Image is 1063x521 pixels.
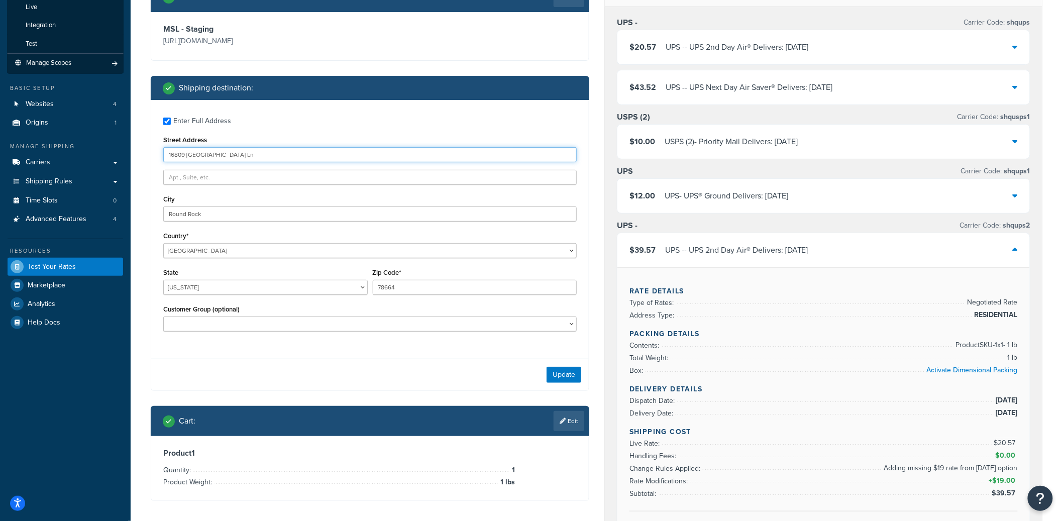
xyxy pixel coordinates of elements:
[629,81,656,93] span: $43.52
[629,408,676,419] span: Delivery Date:
[1005,17,1030,28] span: shqups
[629,329,1018,339] h4: Packing Details
[8,258,123,276] a: Test Your Rates
[115,119,117,127] span: 1
[629,136,655,147] span: $10.00
[666,40,809,54] div: UPS - - UPS 2nd Day Air® Delivers: [DATE]
[995,450,1018,461] span: $0.00
[28,300,55,308] span: Analytics
[8,95,123,114] a: Websites4
[28,263,76,271] span: Test Your Rates
[629,190,655,201] span: $12.00
[629,353,671,363] span: Total Weight:
[509,464,515,476] span: 1
[8,142,123,151] div: Manage Shipping
[179,83,253,92] h2: Shipping destination :
[8,95,123,114] li: Websites
[28,281,65,290] span: Marketplace
[960,219,1030,233] p: Carrier Code:
[958,110,1030,124] p: Carrier Code:
[163,448,577,458] h3: Product 1
[8,191,123,210] li: Time Slots
[972,309,1018,321] span: RESIDENTIAL
[617,112,650,122] h3: USPS (2)
[629,310,677,321] span: Address Type:
[629,488,659,499] span: Subtotal:
[498,476,515,488] span: 1 lbs
[113,196,117,205] span: 0
[666,80,833,94] div: UPS - - UPS Next Day Air Saver® Delivers: [DATE]
[8,210,123,229] a: Advanced Features4
[7,16,124,35] li: Integration
[987,475,1018,487] span: +
[629,427,1018,437] h4: Shipping Cost
[163,170,577,185] input: Apt., Suite, etc.
[26,3,37,12] span: Live
[629,451,679,461] span: Handling Fees:
[26,119,48,127] span: Origins
[179,416,195,426] h2: Cart :
[163,232,188,240] label: Country*
[882,462,1018,474] span: Adding missing $19 rate from [DATE] option
[7,35,124,53] li: Test
[28,319,60,327] span: Help Docs
[8,295,123,313] a: Analytics
[26,177,72,186] span: Shipping Rules
[665,243,808,257] div: UPS - - UPS 2nd Day Air® Delivers: [DATE]
[26,196,58,205] span: Time Slots
[964,16,1030,30] p: Carrier Code:
[8,114,123,132] a: Origins1
[965,296,1018,308] span: Negotiated Rate
[994,394,1018,406] span: [DATE]
[629,438,662,449] span: Live Rate:
[927,365,1018,375] a: Activate Dimensional Packing
[999,112,1030,122] span: shqusps1
[26,100,54,109] span: Websites
[629,476,690,486] span: Rate Modifications:
[163,477,215,487] span: Product Weight:
[953,339,1018,351] span: Product SKU-1 x 1 - 1 lb
[163,34,368,48] p: [URL][DOMAIN_NAME]
[8,314,123,332] a: Help Docs
[163,269,178,276] label: State
[961,164,1030,178] p: Carrier Code:
[8,172,123,191] a: Shipping Rules
[629,41,656,53] span: $20.57
[8,191,123,210] a: Time Slots0
[8,153,123,172] a: Carriers
[26,59,71,67] span: Manage Scopes
[629,395,677,406] span: Dispatch Date:
[163,195,175,203] label: City
[617,18,637,28] h3: UPS -
[1002,166,1030,176] span: shqups1
[554,411,584,431] a: Edit
[1028,486,1053,511] button: Open Resource Center
[373,269,401,276] label: Zip Code*
[8,84,123,92] div: Basic Setup
[113,100,117,109] span: 4
[994,438,1018,448] span: $20.57
[26,21,56,30] span: Integration
[547,367,581,383] button: Update
[665,135,798,149] div: USPS (2) - Priority Mail Delivers: [DATE]
[629,384,1018,394] h4: Delivery Details
[26,40,37,48] span: Test
[629,297,676,308] span: Type of Rates:
[665,189,788,203] div: UPS - UPS® Ground Delivers: [DATE]
[8,247,123,255] div: Resources
[629,244,656,256] span: $39.57
[1001,220,1030,231] span: shqups2
[163,118,171,125] input: Enter Full Address
[163,465,193,475] span: Quantity:
[8,276,123,294] a: Marketplace
[13,59,118,67] a: Manage Scopes
[617,221,637,231] h3: UPS -
[26,215,86,224] span: Advanced Features
[163,24,368,34] h3: MSL - Staging
[617,166,633,176] h3: UPS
